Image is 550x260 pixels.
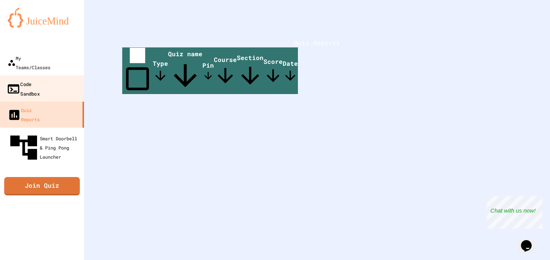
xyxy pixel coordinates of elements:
span: Quiz name [168,50,202,93]
span: Pin [202,61,214,81]
div: My Teams/Classes [8,54,50,72]
div: Smart Doorbell & Ping Pong Launcher [8,132,81,164]
img: logo-orange.svg [8,8,76,28]
span: Course [214,55,237,87]
a: Join Quiz [4,177,80,195]
iframe: chat widget [518,229,542,252]
input: select all desserts [129,47,146,63]
div: Code Sandbox [6,79,40,98]
span: Type [153,59,168,83]
div: Quiz Reports [8,106,40,124]
h1: Quiz Reports [122,38,512,47]
iframe: chat widget [487,196,542,229]
span: Section [237,54,264,89]
span: Date [283,59,298,83]
span: Score [264,57,283,85]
